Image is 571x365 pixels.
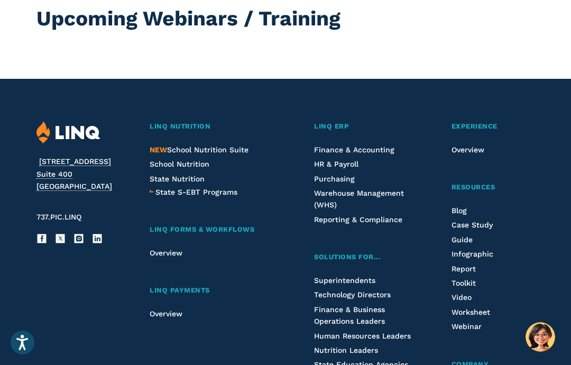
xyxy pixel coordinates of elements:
button: Hello, have a question? Let’s chat. [526,322,555,352]
a: Superintendents [314,276,375,285]
span: LINQ Payments [150,286,210,294]
a: Case Study [452,221,493,229]
a: Human Resources Leaders [314,332,411,340]
a: Facebook [36,233,47,244]
span: School Nutrition Suite [150,145,248,154]
a: Overview [150,249,182,257]
span: Experience [452,122,498,130]
a: Nutrition Leaders [314,346,378,354]
a: Reporting & Compliance [314,215,402,224]
a: Webinar [452,322,482,331]
span: 737.PIC.LINQ [36,213,81,221]
span: NEW [150,145,167,154]
a: X [55,233,66,244]
a: LINQ ERP [314,121,415,132]
img: LINQ | K‑12 Software [36,121,100,144]
a: Resources [452,182,535,193]
a: Worksheet [452,308,490,316]
a: Purchasing [314,175,355,183]
a: Finance & Business Operations Leaders [314,305,385,325]
a: LINQ Nutrition [150,121,277,132]
a: LINQ Forms & Workflows [150,224,277,235]
a: LinkedIn [92,233,103,244]
a: Report [452,264,476,273]
span: LINQ ERP [314,122,349,130]
a: State Nutrition [150,175,205,183]
a: Guide [452,235,473,244]
a: HR & Payroll [314,160,358,168]
a: NEWSchool Nutrition Suite [150,145,248,154]
h1: Upcoming Webinars / Training [36,7,535,31]
a: State S-EBT Programs [155,186,237,198]
a: Instagram [73,233,84,244]
a: Finance & Accounting [314,145,394,154]
a: Toolkit [452,279,476,287]
span: State S-EBT Programs [155,188,237,196]
a: School Nutrition [150,160,209,168]
span: Resources [452,183,495,191]
a: LINQ Payments [150,285,277,296]
a: Technology Directors [314,290,391,299]
span: LINQ Forms & Workflows [150,225,254,233]
a: Video [452,293,472,302]
a: Infographic [452,250,493,258]
span: LINQ Nutrition [150,122,210,130]
a: Experience [452,121,535,132]
a: Overview [150,309,182,318]
a: Overview [452,145,484,154]
a: Warehouse Management (WHS) [314,189,404,209]
a: Blog [452,206,467,215]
